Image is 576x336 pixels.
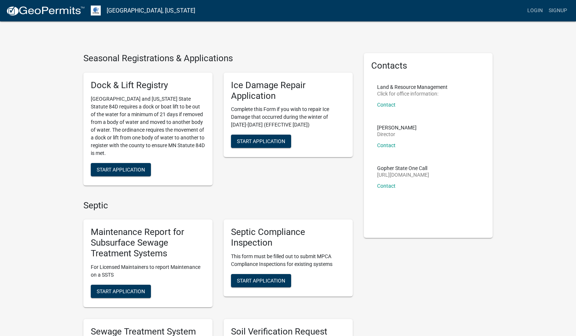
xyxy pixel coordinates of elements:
[377,183,396,189] a: Contact
[237,138,285,144] span: Start Application
[377,172,429,177] p: [URL][DOMAIN_NAME]
[231,227,345,248] h5: Septic Compliance Inspection
[107,4,195,17] a: [GEOGRAPHIC_DATA], [US_STATE]
[237,277,285,283] span: Start Application
[371,60,486,71] h5: Contacts
[97,166,145,172] span: Start Application
[91,6,101,15] img: Otter Tail County, Minnesota
[231,135,291,148] button: Start Application
[377,102,396,108] a: Contact
[377,91,448,96] p: Click for office information:
[91,285,151,298] button: Start Application
[231,105,345,129] p: Complete this Form if you wish to repair Ice Damage that occurred during the winter of [DATE]-[DA...
[546,4,570,18] a: Signup
[231,253,345,268] p: This form must be filled out to submit MPCA Compliance Inspections for existing systems
[377,125,417,130] p: [PERSON_NAME]
[524,4,546,18] a: Login
[231,274,291,287] button: Start Application
[91,227,205,259] h5: Maintenance Report for Subsurface Sewage Treatment Systems
[83,53,353,64] h4: Seasonal Registrations & Applications
[377,166,429,171] p: Gopher State One Call
[91,263,205,279] p: For Licensed Maintainers to report Maintenance on a SSTS
[83,200,353,211] h4: Septic
[91,80,205,91] h5: Dock & Lift Registry
[377,84,448,90] p: Land & Resource Management
[231,80,345,101] h5: Ice Damage Repair Application
[377,142,396,148] a: Contact
[97,288,145,294] span: Start Application
[377,132,417,137] p: Director
[91,95,205,157] p: [GEOGRAPHIC_DATA] and [US_STATE] State Statute 84D requires a dock or boat lift to be out of the ...
[91,163,151,176] button: Start Application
